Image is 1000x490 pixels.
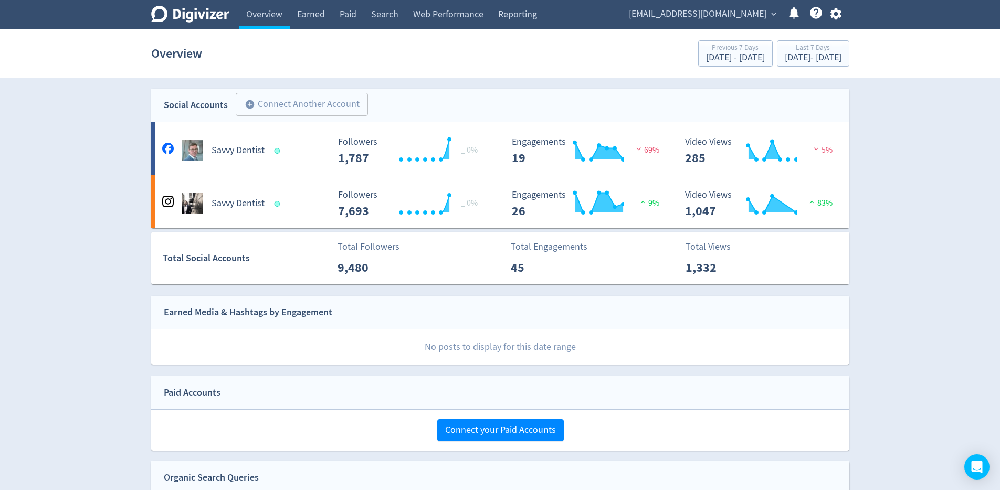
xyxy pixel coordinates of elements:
svg: Followers --- [333,137,490,165]
div: Previous 7 Days [706,44,765,53]
button: Last 7 Days[DATE]- [DATE] [777,40,849,67]
h5: Savvy Dentist [212,197,265,210]
span: [EMAIL_ADDRESS][DOMAIN_NAME] [629,6,766,23]
p: Total Followers [338,240,399,254]
p: No posts to display for this date range [152,329,849,365]
a: Savvy Dentist undefinedSavvy Dentist Followers --- _ 0% Followers 7,693 Engagements 26 Engagement... [151,175,849,228]
svg: Followers --- [333,190,490,218]
div: Last 7 Days [785,44,841,53]
span: 9% [638,198,659,208]
div: Organic Search Queries [164,470,259,485]
div: Earned Media & Hashtags by Engagement [164,305,332,320]
span: _ 0% [461,145,478,155]
a: Connect your Paid Accounts [437,424,564,436]
h5: Savvy Dentist [212,144,265,157]
img: positive-performance.svg [807,198,817,206]
img: negative-performance.svg [811,145,822,153]
svg: Engagements 19 [507,137,664,165]
p: 9,480 [338,258,398,277]
span: Connect your Paid Accounts [445,425,556,435]
div: Total Social Accounts [163,251,330,266]
p: Total Engagements [511,240,587,254]
span: Data last synced: 10 Oct 2025, 11:02am (AEDT) [274,148,283,154]
button: Connect your Paid Accounts [437,419,564,441]
h1: Overview [151,37,202,70]
img: Savvy Dentist undefined [182,193,203,214]
button: Connect Another Account [236,93,368,116]
div: Paid Accounts [164,385,220,400]
p: 45 [511,258,571,277]
button: Previous 7 Days[DATE] - [DATE] [698,40,773,67]
img: Savvy Dentist undefined [182,140,203,161]
img: negative-performance.svg [634,145,644,153]
p: 1,332 [686,258,746,277]
a: Connect Another Account [228,94,368,116]
span: 83% [807,198,833,208]
img: positive-performance.svg [638,198,648,206]
div: Open Intercom Messenger [964,454,990,480]
p: Total Views [686,240,746,254]
span: Data last synced: 10 Oct 2025, 11:02am (AEDT) [274,201,283,207]
a: Savvy Dentist undefinedSavvy Dentist Followers --- _ 0% Followers 1,787 Engagements 19 Engagement... [151,122,849,175]
svg: Video Views 285 [680,137,837,165]
svg: Engagements 26 [507,190,664,218]
svg: Video Views 1,047 [680,190,837,218]
div: Social Accounts [164,98,228,113]
span: 5% [811,145,833,155]
span: expand_more [769,9,778,19]
span: _ 0% [461,198,478,208]
span: add_circle [245,99,255,110]
button: [EMAIL_ADDRESS][DOMAIN_NAME] [625,6,779,23]
div: [DATE] - [DATE] [706,53,765,62]
span: 69% [634,145,659,155]
div: [DATE] - [DATE] [785,53,841,62]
